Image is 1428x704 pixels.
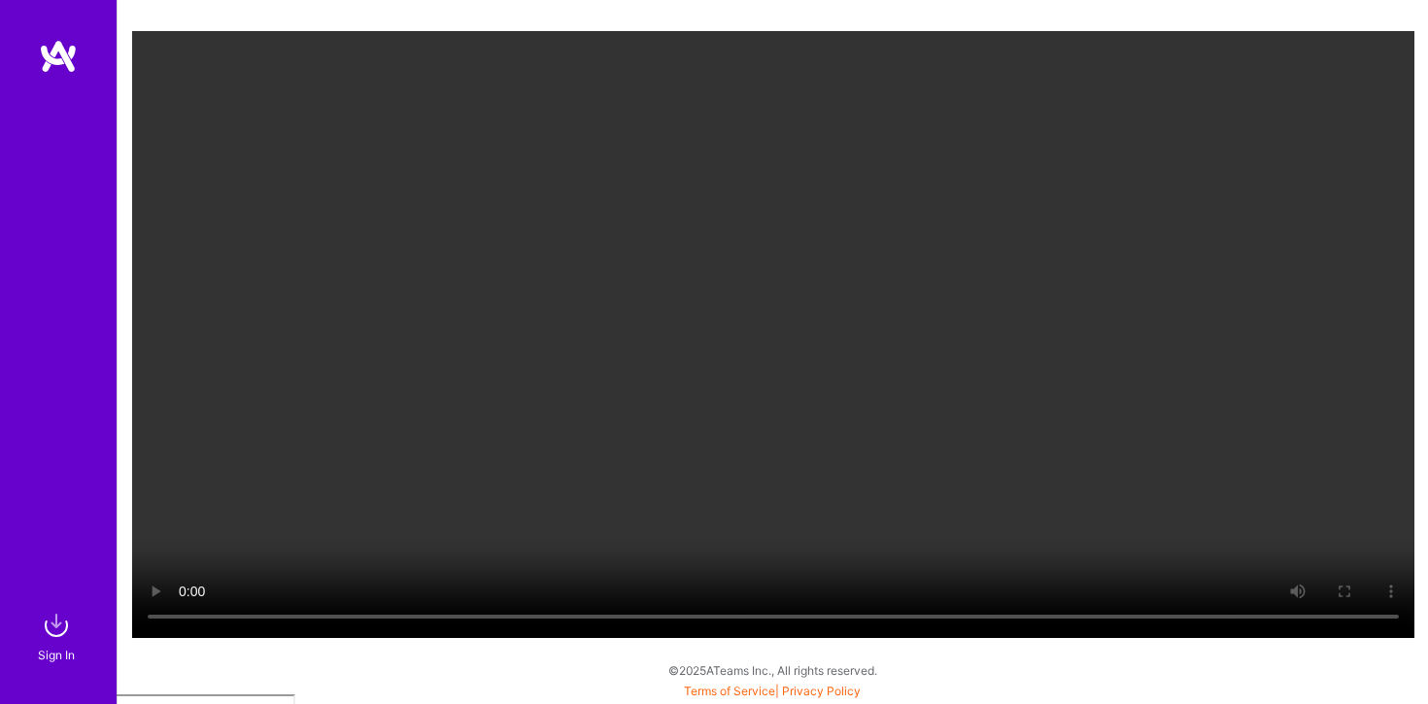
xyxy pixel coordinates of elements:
a: sign inSign In [41,606,76,665]
div: Sign In [38,645,75,665]
div: © 2025 ATeams Inc., All rights reserved. [117,646,1428,694]
img: logo [39,39,78,74]
video: Your browser does not support the video tag. [132,31,1414,638]
img: sign in [37,606,76,645]
span: | [684,684,861,698]
a: Terms of Service [684,684,775,698]
a: Privacy Policy [782,684,861,698]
